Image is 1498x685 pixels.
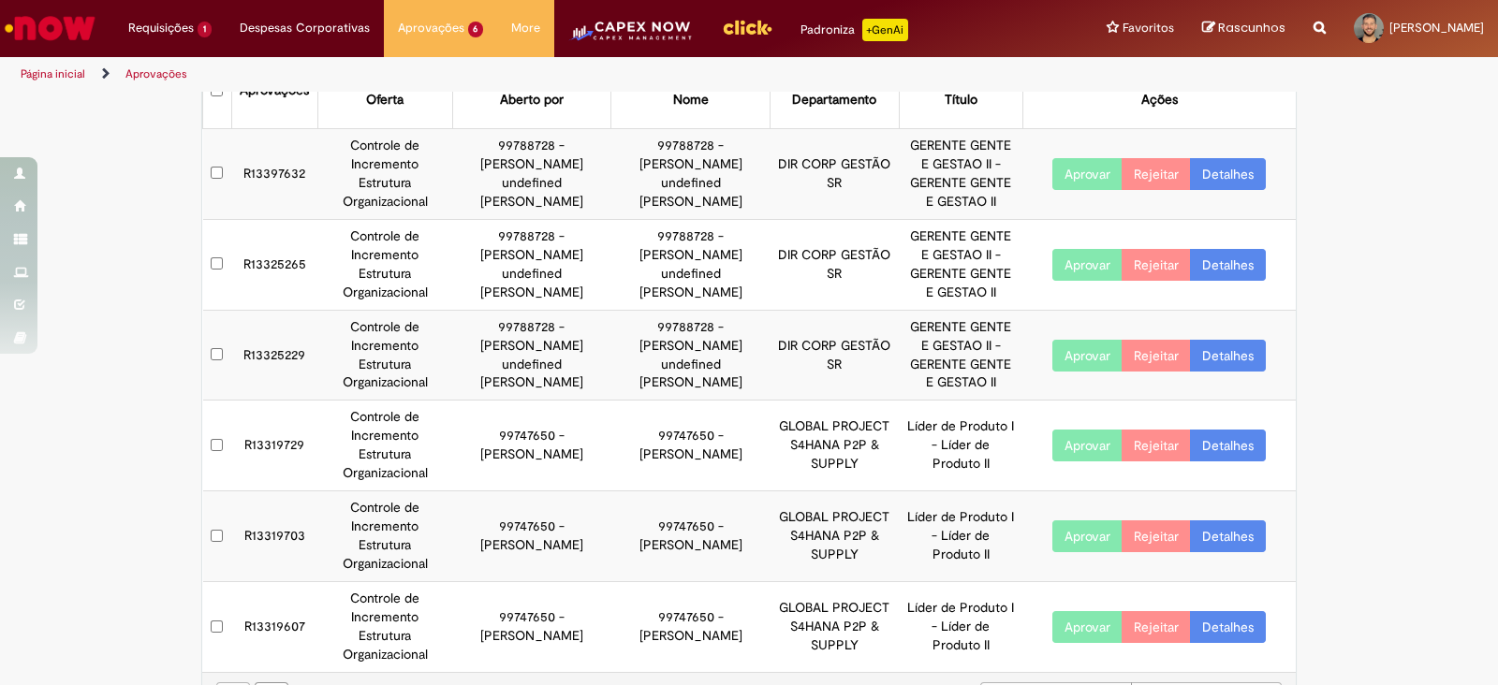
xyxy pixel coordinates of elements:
[899,219,1022,310] td: GERENTE GENTE E GESTAO II - GERENTE GENTE E GESTAO II
[318,310,452,401] td: Controle de Incremento Estrutura Organizacional
[611,401,771,491] td: 99747650 - [PERSON_NAME]
[771,582,900,672] td: GLOBAL PROJECT S4HANA P2P & SUPPLY
[1190,611,1266,643] a: Detalhes
[1052,520,1123,552] button: Aprovar
[125,66,187,81] a: Aprovações
[899,310,1022,401] td: GERENTE GENTE E GESTAO II - GERENTE GENTE E GESTAO II
[1052,158,1123,190] button: Aprovar
[452,491,611,582] td: 99747650 - [PERSON_NAME]
[231,582,318,672] td: R13319607
[611,219,771,310] td: 99788728 - [PERSON_NAME] undefined [PERSON_NAME]
[945,91,977,109] div: Título
[1190,249,1266,281] a: Detalhes
[771,128,900,219] td: DIR CORP GESTÃO SR
[500,91,564,109] div: Aberto por
[1122,520,1191,552] button: Rejeitar
[1052,340,1123,372] button: Aprovar
[792,91,876,109] div: Departamento
[1218,19,1285,36] span: Rascunhos
[231,219,318,310] td: R13325265
[231,73,318,128] th: Aprovações
[128,19,194,37] span: Requisições
[611,128,771,219] td: 99788728 - [PERSON_NAME] undefined [PERSON_NAME]
[1141,91,1178,109] div: Ações
[899,128,1022,219] td: GERENTE GENTE E GESTAO II - GERENTE GENTE E GESTAO II
[452,128,611,219] td: 99788728 - [PERSON_NAME] undefined [PERSON_NAME]
[568,19,693,56] img: CapexLogo5.png
[231,401,318,491] td: R13319729
[1122,611,1191,643] button: Rejeitar
[366,91,404,109] div: Oferta
[318,401,452,491] td: Controle de Incremento Estrutura Organizacional
[611,310,771,401] td: 99788728 - [PERSON_NAME] undefined [PERSON_NAME]
[2,9,98,47] img: ServiceNow
[198,22,212,37] span: 1
[800,19,908,41] div: Padroniza
[1389,20,1484,36] span: [PERSON_NAME]
[1123,19,1174,37] span: Favoritos
[862,19,908,41] p: +GenAi
[771,401,900,491] td: GLOBAL PROJECT S4HANA P2P & SUPPLY
[452,582,611,672] td: 99747650 - [PERSON_NAME]
[1122,340,1191,372] button: Rejeitar
[722,13,772,41] img: click_logo_yellow_360x200.png
[771,310,900,401] td: DIR CORP GESTÃO SR
[398,19,464,37] span: Aprovações
[318,582,452,672] td: Controle de Incremento Estrutura Organizacional
[1190,340,1266,372] a: Detalhes
[899,491,1022,582] td: Líder de Produto I - Líder de Produto II
[1190,520,1266,552] a: Detalhes
[231,310,318,401] td: R13325229
[318,491,452,582] td: Controle de Incremento Estrutura Organizacional
[673,91,709,109] div: Nome
[1122,158,1191,190] button: Rejeitar
[318,128,452,219] td: Controle de Incremento Estrutura Organizacional
[318,219,452,310] td: Controle de Incremento Estrutura Organizacional
[1052,430,1123,461] button: Aprovar
[14,57,985,92] ul: Trilhas de página
[1122,249,1191,281] button: Rejeitar
[611,491,771,582] td: 99747650 - [PERSON_NAME]
[511,19,540,37] span: More
[1052,249,1123,281] button: Aprovar
[452,310,611,401] td: 99788728 - [PERSON_NAME] undefined [PERSON_NAME]
[1122,430,1191,461] button: Rejeitar
[240,19,370,37] span: Despesas Corporativas
[611,582,771,672] td: 99747650 - [PERSON_NAME]
[899,401,1022,491] td: Líder de Produto I - Líder de Produto II
[899,582,1022,672] td: Líder de Produto I - Líder de Produto II
[1052,611,1123,643] button: Aprovar
[771,219,900,310] td: DIR CORP GESTÃO SR
[231,491,318,582] td: R13319703
[452,219,611,310] td: 99788728 - [PERSON_NAME] undefined [PERSON_NAME]
[1190,158,1266,190] a: Detalhes
[240,81,309,100] div: Aprovações
[468,22,484,37] span: 6
[21,66,85,81] a: Página inicial
[231,128,318,219] td: R13397632
[1202,20,1285,37] a: Rascunhos
[1190,430,1266,461] a: Detalhes
[452,401,611,491] td: 99747650 - [PERSON_NAME]
[771,491,900,582] td: GLOBAL PROJECT S4HANA P2P & SUPPLY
